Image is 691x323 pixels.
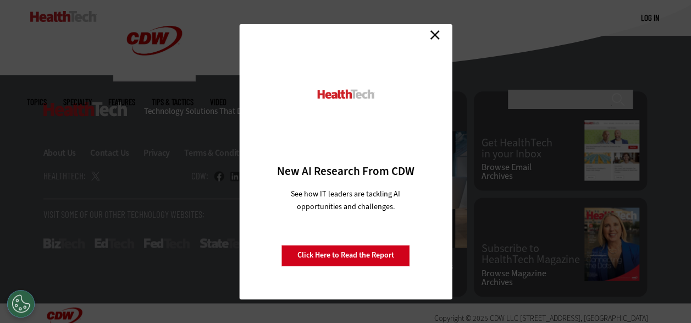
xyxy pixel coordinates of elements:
[278,188,413,213] p: See how IT leaders are tackling AI opportunities and challenges.
[7,290,35,317] div: Cookies Settings
[258,163,433,179] h3: New AI Research From CDW
[427,27,443,43] a: Close
[7,290,35,317] button: Open Preferences
[281,245,410,266] a: Click Here to Read the Report
[316,89,375,100] img: HealthTech_0.png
